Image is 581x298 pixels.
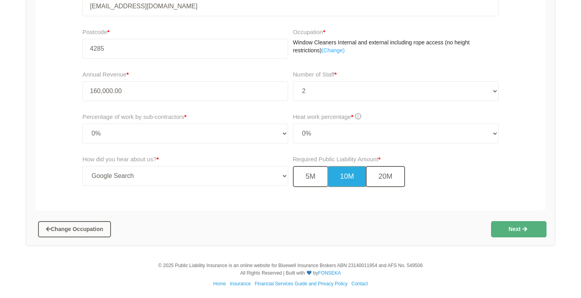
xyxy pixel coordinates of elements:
button: 10M [327,166,367,187]
button: Change Occupation [38,221,111,237]
label: Postcode [82,27,288,37]
label: Percentage of work by sub-contractors [82,112,187,122]
label: Heat work percentage [293,112,361,122]
input: Annual Revenue [82,81,288,101]
a: Insurance [230,281,251,287]
button: Next [491,221,547,237]
input: Your postcode... [82,39,288,59]
a: Home [213,281,226,287]
label: Number of Staff [293,70,337,79]
a: Financial Services Guide and Privacy Policy [255,281,348,287]
button: 20M [366,166,405,187]
label: Occupation [293,27,325,37]
p: Window Cleaners Internal and external including rope access (no height restrictions) [293,39,499,54]
a: (Change) [321,47,344,55]
label: How did you hear about us? [82,155,159,164]
button: 5M [293,166,328,187]
a: FONSEKA [318,270,341,276]
label: Required Public Liability Amount [293,155,380,164]
a: Contact [352,281,368,287]
label: Annual Revenue [82,70,129,79]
